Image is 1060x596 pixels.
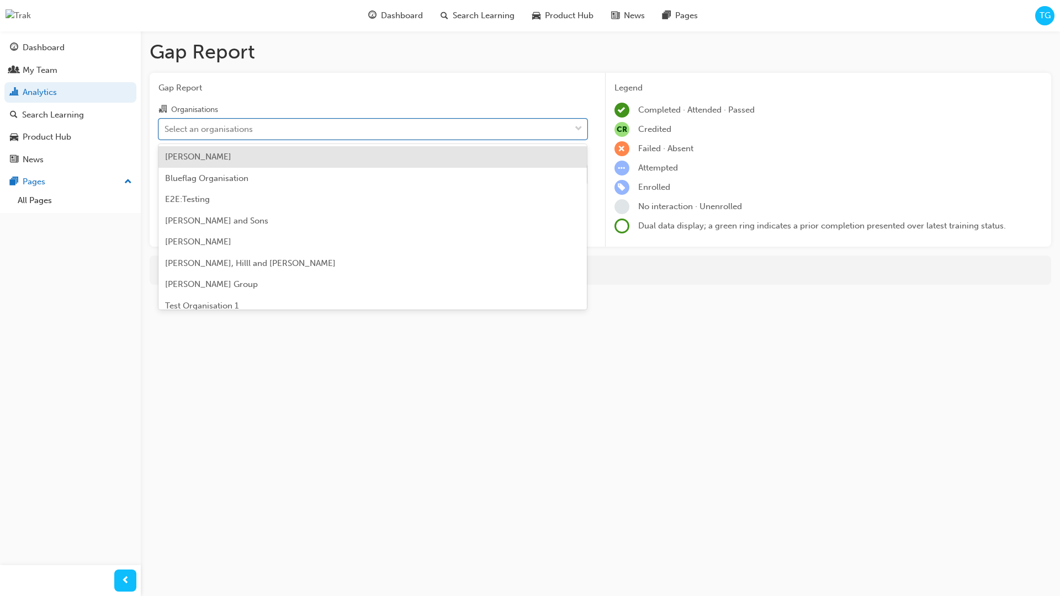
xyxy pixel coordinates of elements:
a: My Team [4,60,136,81]
span: [PERSON_NAME] [165,237,231,247]
div: Legend [614,82,1043,94]
a: guage-iconDashboard [359,4,432,27]
a: Analytics [4,82,136,103]
span: [PERSON_NAME] [165,152,231,162]
span: learningRecordVerb_ATTEMPT-icon [614,161,629,175]
div: Select an organisations [165,123,253,135]
span: search-icon [441,9,448,23]
span: chart-icon [10,88,18,98]
h1: Gap Report [150,40,1051,64]
span: guage-icon [368,9,377,23]
span: Product Hub [545,9,593,22]
span: news-icon [611,9,619,23]
span: TG [1040,9,1051,22]
a: Search Learning [4,105,136,125]
span: Test Organisation 1 [165,301,239,311]
a: News [4,150,136,170]
div: My Team [23,64,57,77]
div: Dashboard [23,41,65,54]
span: Blueflag Organisation [165,173,248,183]
span: Enrolled [638,182,670,192]
button: Pages [4,172,136,192]
span: pages-icon [662,9,671,23]
span: News [624,9,645,22]
span: Pages [675,9,698,22]
span: up-icon [124,175,132,189]
span: Attempted [638,163,678,173]
span: Credited [638,124,671,134]
a: Dashboard [4,38,136,58]
span: learningRecordVerb_ENROLL-icon [614,180,629,195]
span: Completed · Attended · Passed [638,105,755,115]
div: Product Hub [23,131,71,143]
button: TG [1035,6,1054,25]
div: Organisations [171,104,218,115]
a: Product Hub [4,127,136,147]
span: down-icon [575,122,582,136]
span: search-icon [10,110,18,120]
div: Pages [23,175,45,188]
a: pages-iconPages [654,4,707,27]
div: Search Learning [22,109,84,121]
span: null-icon [614,122,629,137]
span: news-icon [10,155,18,165]
a: news-iconNews [602,4,654,27]
span: learningRecordVerb_FAIL-icon [614,141,629,156]
span: learningRecordVerb_NONE-icon [614,199,629,214]
span: learningRecordVerb_COMPLETE-icon [614,103,629,118]
div: For more in-depth analysis and data download, go to [158,264,1043,276]
a: search-iconSearch Learning [432,4,523,27]
span: Dual data display; a green ring indicates a prior completion presented over latest training status. [638,221,1006,231]
span: No interaction · Unenrolled [638,201,742,211]
span: people-icon [10,66,18,76]
span: [PERSON_NAME] Group [165,279,258,289]
span: prev-icon [121,574,130,588]
span: E2E:Testing [165,194,210,204]
span: car-icon [10,132,18,142]
span: car-icon [532,9,540,23]
div: News [23,153,44,166]
span: Failed · Absent [638,143,693,153]
span: Search Learning [453,9,515,22]
a: car-iconProduct Hub [523,4,602,27]
span: organisation-icon [158,105,167,115]
span: pages-icon [10,177,18,187]
img: Trak [6,9,31,22]
a: All Pages [13,192,136,209]
span: Dashboard [381,9,423,22]
button: DashboardMy TeamAnalyticsSearch LearningProduct HubNews [4,35,136,172]
span: guage-icon [10,43,18,53]
span: [PERSON_NAME], Hilll and [PERSON_NAME] [165,258,336,268]
span: [PERSON_NAME] and Sons [165,216,268,226]
span: Gap Report [158,82,587,94]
